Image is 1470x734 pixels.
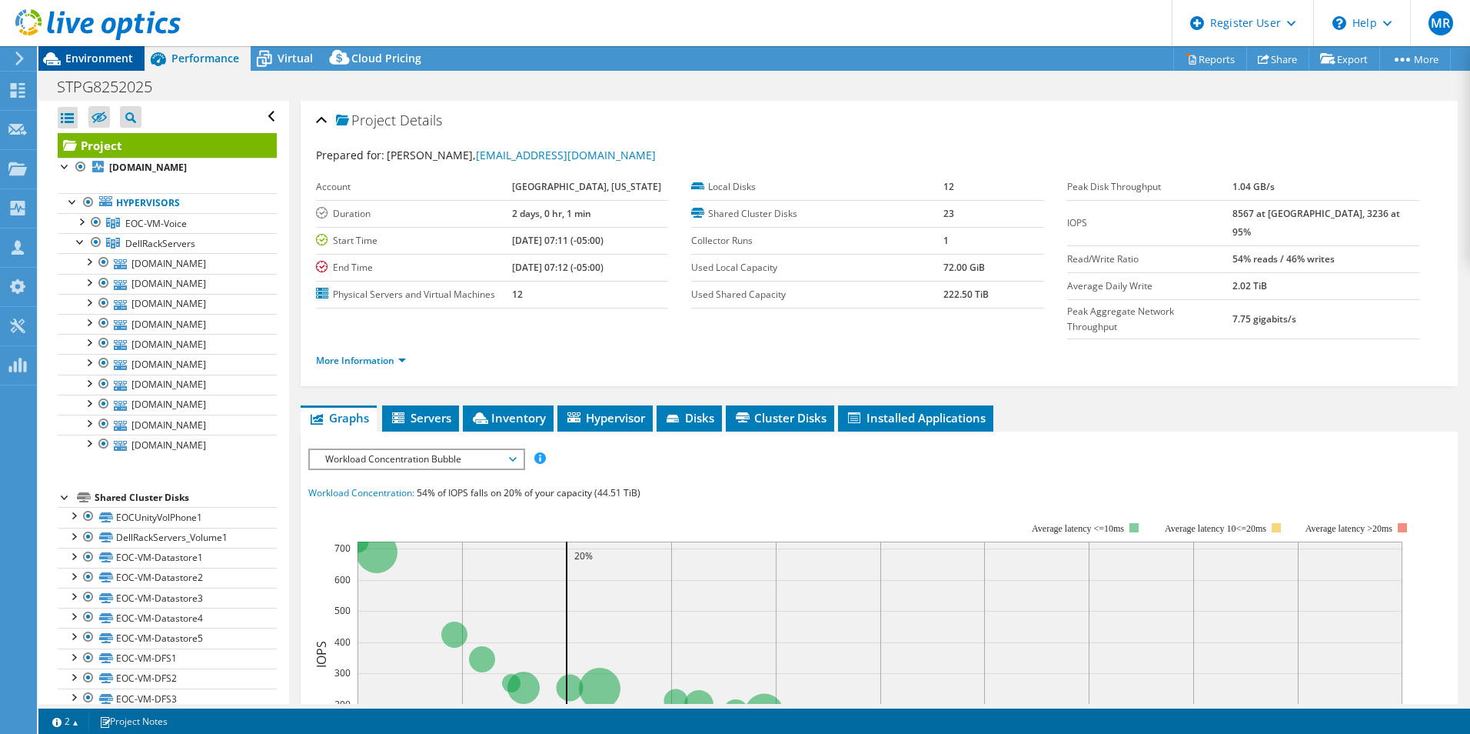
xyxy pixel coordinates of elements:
[565,410,645,425] span: Hypervisor
[1246,47,1309,71] a: Share
[334,636,351,649] text: 400
[313,641,330,668] text: IOPS
[1032,523,1124,534] tspan: Average latency <=10ms
[1379,47,1451,71] a: More
[316,260,512,275] label: End Time
[691,233,943,249] label: Collector Runs
[1067,215,1232,231] label: IOPS
[1232,312,1296,325] b: 7.75 gigabits/s
[278,51,313,65] span: Virtual
[334,698,351,711] text: 200
[58,354,277,374] a: [DOMAIN_NAME]
[334,666,351,679] text: 300
[308,410,369,425] span: Graphs
[943,234,949,247] b: 1
[58,669,277,689] a: EOC-VM-DFS2
[58,213,277,233] a: EOC-VM-Voice
[334,604,351,617] text: 500
[316,179,512,195] label: Account
[943,288,989,301] b: 222.50 TiB
[58,253,277,273] a: [DOMAIN_NAME]
[58,334,277,354] a: [DOMAIN_NAME]
[1165,523,1266,534] tspan: Average latency 10<=20ms
[336,113,396,128] span: Project
[58,415,277,435] a: [DOMAIN_NAME]
[58,233,277,253] a: DellRackServers
[58,528,277,548] a: DellRackServers_Volume1
[88,712,178,731] a: Project Notes
[1067,179,1232,195] label: Peak Disk Throughput
[318,450,515,469] span: Workload Concentration Bubble
[390,410,451,425] span: Servers
[58,294,277,314] a: [DOMAIN_NAME]
[1067,252,1232,267] label: Read/Write Ratio
[58,435,277,455] a: [DOMAIN_NAME]
[58,375,277,395] a: [DOMAIN_NAME]
[1332,16,1346,30] svg: \n
[58,507,277,527] a: EOCUnityVolPhone1
[58,548,277,568] a: EOC-VM-Datastore1
[316,287,512,302] label: Physical Servers and Virtual Machines
[1173,47,1247,71] a: Reports
[125,237,195,250] span: DellRackServers
[574,549,593,562] text: 20%
[58,193,277,213] a: Hypervisors
[1309,47,1380,71] a: Export
[1232,252,1335,265] b: 54% reads / 46% writes
[691,260,943,275] label: Used Local Capacity
[58,158,277,178] a: [DOMAIN_NAME]
[334,573,351,586] text: 600
[664,410,714,425] span: Disks
[58,649,277,669] a: EOC-VM-DFS1
[691,206,943,222] label: Shared Cluster Disks
[58,588,277,608] a: EOC-VM-Datastore3
[1232,279,1267,292] b: 2.02 TiB
[691,287,943,302] label: Used Shared Capacity
[1067,279,1232,294] label: Average Daily Write
[1428,11,1453,35] span: MR
[846,410,986,425] span: Installed Applications
[400,111,442,129] span: Details
[50,78,176,95] h1: STPG8252025
[58,689,277,709] a: EOC-VM-DFS3
[943,207,954,220] b: 23
[1232,180,1275,193] b: 1.04 GB/s
[58,395,277,415] a: [DOMAIN_NAME]
[512,207,591,220] b: 2 days, 0 hr, 1 min
[476,148,656,162] a: [EMAIL_ADDRESS][DOMAIN_NAME]
[512,288,523,301] b: 12
[308,486,414,499] span: Workload Concentration:
[316,354,406,367] a: More Information
[58,628,277,648] a: EOC-VM-Datastore5
[316,233,512,249] label: Start Time
[733,410,826,425] span: Cluster Disks
[109,161,187,174] b: [DOMAIN_NAME]
[58,274,277,294] a: [DOMAIN_NAME]
[58,133,277,158] a: Project
[943,261,985,274] b: 72.00 GiB
[1067,304,1232,335] label: Peak Aggregate Network Throughput
[512,234,604,247] b: [DATE] 07:11 (-05:00)
[58,568,277,588] a: EOC-VM-Datastore2
[417,486,640,499] span: 54% of IOPS falls on 20% of your capacity (44.51 TiB)
[95,489,277,507] div: Shared Cluster Disks
[691,179,943,195] label: Local Disks
[471,410,546,425] span: Inventory
[512,180,661,193] b: [GEOGRAPHIC_DATA], [US_STATE]
[387,148,656,162] span: [PERSON_NAME],
[1305,523,1392,534] text: Average latency >20ms
[125,217,187,230] span: EOC-VM-Voice
[171,51,239,65] span: Performance
[58,608,277,628] a: EOC-VM-Datastore4
[316,148,384,162] label: Prepared for:
[58,314,277,334] a: [DOMAIN_NAME]
[42,712,89,731] a: 2
[65,51,133,65] span: Environment
[351,51,421,65] span: Cloud Pricing
[334,542,351,555] text: 700
[943,180,954,193] b: 12
[512,261,604,274] b: [DATE] 07:12 (-05:00)
[316,206,512,222] label: Duration
[1232,207,1400,239] b: 8567 at [GEOGRAPHIC_DATA], 3236 at 95%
